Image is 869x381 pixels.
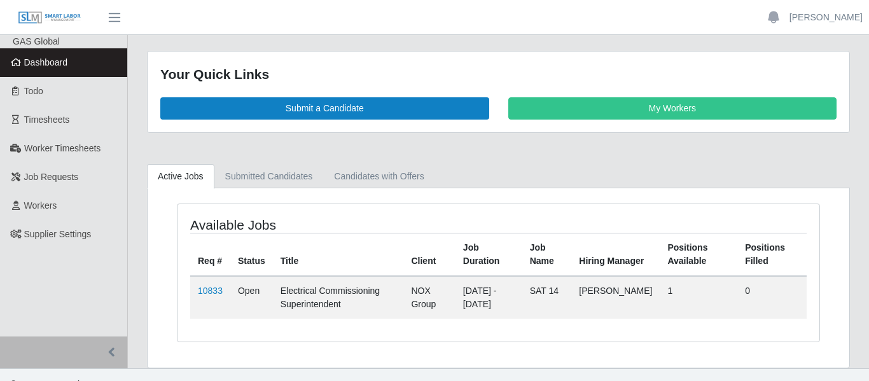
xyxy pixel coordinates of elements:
td: [PERSON_NAME] [571,276,660,319]
th: Client [403,233,455,276]
a: [PERSON_NAME] [789,11,863,24]
span: Job Requests [24,172,79,182]
th: Hiring Manager [571,233,660,276]
td: 1 [660,276,737,319]
span: Dashboard [24,57,68,67]
span: Timesheets [24,114,70,125]
a: Submit a Candidate [160,97,489,120]
td: Electrical Commissioning Superintendent [273,276,404,319]
h4: Available Jobs [190,217,436,233]
td: SAT 14 [522,276,572,319]
th: Job Duration [455,233,522,276]
a: My Workers [508,97,837,120]
span: GAS Global [13,36,60,46]
span: Workers [24,200,57,211]
td: Open [230,276,273,319]
th: Positions Available [660,233,737,276]
div: Your Quick Links [160,64,837,85]
a: Active Jobs [147,164,214,189]
span: Supplier Settings [24,229,92,239]
th: Status [230,233,273,276]
th: Req # [190,233,230,276]
td: NOX Group [403,276,455,319]
span: Worker Timesheets [24,143,101,153]
td: 0 [737,276,807,319]
a: Submitted Candidates [214,164,324,189]
th: Job Name [522,233,572,276]
a: 10833 [198,286,223,296]
th: Title [273,233,404,276]
a: Candidates with Offers [323,164,434,189]
th: Positions Filled [737,233,807,276]
img: SLM Logo [18,11,81,25]
td: [DATE] - [DATE] [455,276,522,319]
span: Todo [24,86,43,96]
